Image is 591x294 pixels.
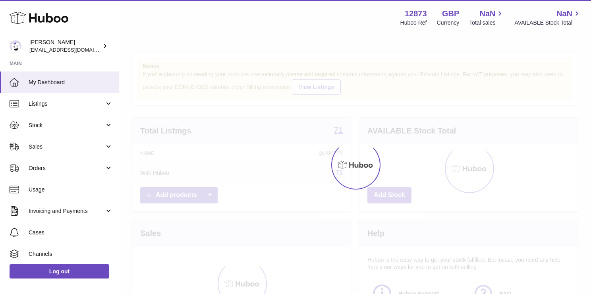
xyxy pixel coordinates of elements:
[514,19,581,27] span: AVAILABLE Stock Total
[469,19,504,27] span: Total sales
[29,39,101,54] div: [PERSON_NAME]
[442,8,459,19] strong: GBP
[556,8,572,19] span: NaN
[437,19,460,27] div: Currency
[400,19,427,27] div: Huboo Ref
[514,8,581,27] a: NaN AVAILABLE Stock Total
[29,100,104,108] span: Listings
[29,79,113,86] span: My Dashboard
[29,250,113,258] span: Channels
[29,207,104,215] span: Invoicing and Payments
[29,143,104,151] span: Sales
[10,264,109,279] a: Log out
[29,164,104,172] span: Orders
[29,229,113,236] span: Cases
[469,8,504,27] a: NaN Total sales
[10,40,21,52] img: tikhon.oleinikov@sleepandglow.com
[405,8,427,19] strong: 12873
[29,46,117,53] span: [EMAIL_ADDRESS][DOMAIN_NAME]
[479,8,495,19] span: NaN
[29,186,113,193] span: Usage
[29,122,104,129] span: Stock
